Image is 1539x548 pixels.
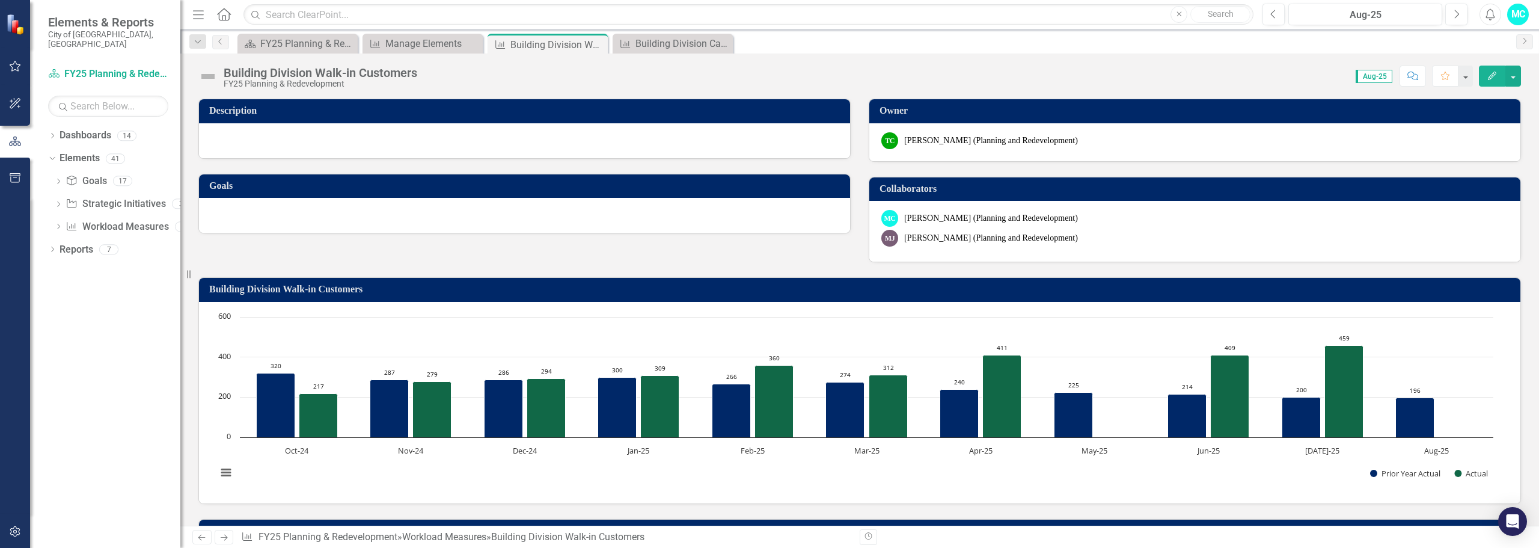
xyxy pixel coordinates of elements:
[1190,6,1250,23] button: Search
[60,152,100,165] a: Elements
[883,363,894,372] text: 312
[209,526,929,537] h3: Workload Measures Data
[260,36,355,51] div: FY25 Planning & Redevelopment - Strategic Plan
[1507,4,1529,25] button: MC
[510,37,605,52] div: Building Division Walk-in Customers
[881,230,898,247] div: MJ
[755,365,794,437] path: Feb-25, 360. Actual.
[598,377,637,437] path: Jan-25, 300. Prior Year Actual.
[211,311,1508,491] div: Chart. Highcharts interactive chart.
[48,29,168,49] small: City of [GEOGRAPHIC_DATA], [GEOGRAPHIC_DATA]
[881,210,898,227] div: MC
[1396,398,1434,437] path: Aug-25, 196. Prior Year Actual.
[117,131,136,141] div: 14
[1168,394,1207,437] path: Jun-25, 214. Prior Year Actual.
[1225,343,1235,352] text: 409
[243,4,1253,25] input: Search ClearPoint...
[1454,468,1488,479] button: Show Actual
[769,354,780,362] text: 360
[413,381,451,437] path: Nov-24, 279. Actual.
[60,129,111,143] a: Dashboards
[616,36,730,51] a: Building Division Calls
[1054,392,1093,437] path: May-25, 225. Prior Year Actual.
[1282,397,1321,437] path: Jul-25, 200. Prior Year Actual.
[218,310,231,321] text: 600
[66,220,168,234] a: Workload Measures
[826,382,864,437] path: Mar-25, 274. Prior Year Actual.
[209,105,844,116] h3: Description
[427,370,438,378] text: 279
[366,36,480,51] a: Manage Elements
[370,380,409,437] path: Nov-24, 287. Prior Year Actual.
[218,351,231,362] text: 400
[113,176,132,186] div: 17
[1208,9,1234,19] span: Search
[612,366,623,374] text: 300
[241,531,851,544] div: » »
[881,132,898,149] div: TC
[904,135,1078,147] div: [PERSON_NAME] (Planning and Redevelopment)
[635,36,730,51] div: Building Division Calls
[224,79,417,88] div: FY25 Planning & Redevelopment
[880,105,1514,116] h3: Owner
[904,232,1078,244] div: [PERSON_NAME] (Planning and Redevelopment)
[106,153,125,164] div: 41
[172,199,191,209] div: 3
[398,445,424,456] text: Nov-24
[1211,355,1249,437] path: Jun-25, 409. Actual.
[840,371,851,379] text: 274
[741,445,765,456] text: Feb-25
[385,36,480,51] div: Manage Elements
[66,197,165,211] a: Strategic Initiatives
[209,180,844,191] h3: Goals
[259,531,397,543] a: FY25 Planning & Redevelopment
[491,531,644,543] div: Building Division Walk-in Customers
[541,367,552,375] text: 294
[48,96,168,117] input: Search Below...
[726,372,737,381] text: 266
[299,393,338,437] path: Oct-24, 217. Actual.
[271,362,281,370] text: 320
[313,382,324,390] text: 217
[224,66,417,79] div: Building Division Walk-in Customers
[1325,345,1363,437] path: Jul-25, 459. Actual.
[384,368,395,377] text: 287
[1370,468,1441,479] button: Show Prior Year Actual
[527,378,566,437] path: Dec-24, 294. Actual.
[198,67,218,86] img: Not Defined
[969,445,993,456] text: Apr-25
[175,221,194,232] div: 21
[485,380,523,437] path: Dec-24, 286. Prior Year Actual.
[904,212,1078,224] div: [PERSON_NAME] (Planning and Redevelopment)
[1288,4,1442,25] button: Aug-25
[227,431,231,442] text: 0
[1410,386,1421,395] text: 196
[285,445,309,456] text: Oct-24
[99,244,118,254] div: 7
[1196,445,1220,456] text: Jun-25
[626,445,649,456] text: Jan-25
[712,384,751,437] path: Feb-25, 266. Prior Year Actual.
[1296,386,1307,394] text: 200
[641,375,679,437] path: Jan-25, 309. Actual.
[1305,445,1339,456] text: [DATE]-25
[402,531,486,543] a: Workload Measures
[1424,445,1449,456] text: Aug-25
[6,14,27,35] img: ClearPoint Strategy
[1498,507,1527,536] div: Open Intercom Messenger
[48,15,168,29] span: Elements & Reports
[940,389,979,437] path: Apr-25, 240. Prior Year Actual.
[869,375,908,437] path: Mar-25, 312. Actual.
[1339,334,1350,342] text: 459
[513,445,537,456] text: Dec-24
[498,368,509,377] text: 286
[983,355,1021,437] path: Apr-25, 411. Actual.
[66,174,106,188] a: Goals
[211,311,1499,491] svg: Interactive chart
[954,378,965,386] text: 240
[1182,383,1193,391] text: 214
[1082,445,1107,456] text: May-25
[997,343,1008,352] text: 411
[880,183,1514,194] h3: Collaborators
